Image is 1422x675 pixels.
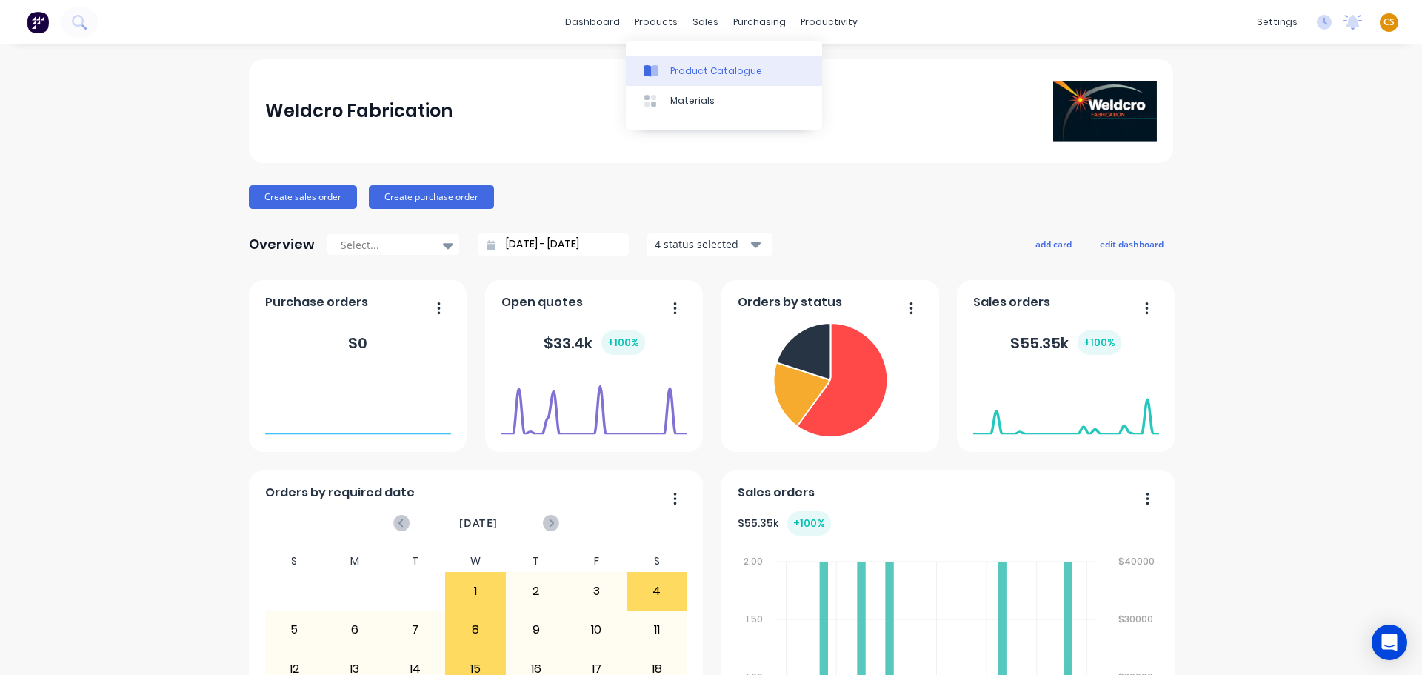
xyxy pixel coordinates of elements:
span: Sales orders [973,293,1050,311]
div: S [627,551,687,572]
button: 4 status selected [647,233,772,256]
span: [DATE] [459,515,498,531]
div: T [385,551,446,572]
div: $ 55.35k [738,511,831,536]
tspan: 1.50 [745,613,762,625]
img: Weldcro Fabrication [1053,81,1157,142]
div: 2 [507,573,566,610]
img: Factory [27,11,49,33]
span: Orders by status [738,293,842,311]
div: 1 [446,573,505,610]
div: + 100 % [1078,330,1121,355]
div: 4 status selected [655,236,748,252]
button: add card [1026,234,1081,253]
button: Create sales order [249,185,357,209]
tspan: $40000 [1119,555,1155,568]
div: 8 [446,611,505,648]
span: CS [1383,16,1395,29]
div: Open Intercom Messenger [1372,625,1407,660]
div: 11 [627,611,687,648]
a: Product Catalogue [626,56,822,85]
div: Product Catalogue [670,64,762,78]
span: Purchase orders [265,293,368,311]
tspan: $30000 [1119,613,1154,625]
div: T [506,551,567,572]
div: sales [685,11,726,33]
span: Open quotes [501,293,583,311]
div: 10 [567,611,626,648]
div: products [627,11,685,33]
button: Create purchase order [369,185,494,209]
div: W [445,551,506,572]
div: Materials [670,94,715,107]
div: $ 33.4k [544,330,645,355]
div: M [324,551,385,572]
div: Overview [249,230,315,259]
div: productivity [793,11,865,33]
span: Sales orders [738,484,815,502]
div: $ 55.35k [1010,330,1121,355]
div: Weldcro Fabrication [265,96,453,126]
div: + 100 % [787,511,831,536]
div: 4 [627,573,687,610]
a: Materials [626,86,822,116]
div: settings [1249,11,1305,33]
div: 3 [567,573,626,610]
span: Orders by required date [265,484,415,502]
div: S [264,551,325,572]
div: 5 [265,611,324,648]
div: F [566,551,627,572]
div: 9 [507,611,566,648]
div: 6 [325,611,384,648]
tspan: 2.00 [743,555,762,568]
div: + 100 % [601,330,645,355]
div: purchasing [726,11,793,33]
div: 7 [386,611,445,648]
div: $ 0 [348,332,367,354]
button: edit dashboard [1090,234,1173,253]
a: dashboard [558,11,627,33]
